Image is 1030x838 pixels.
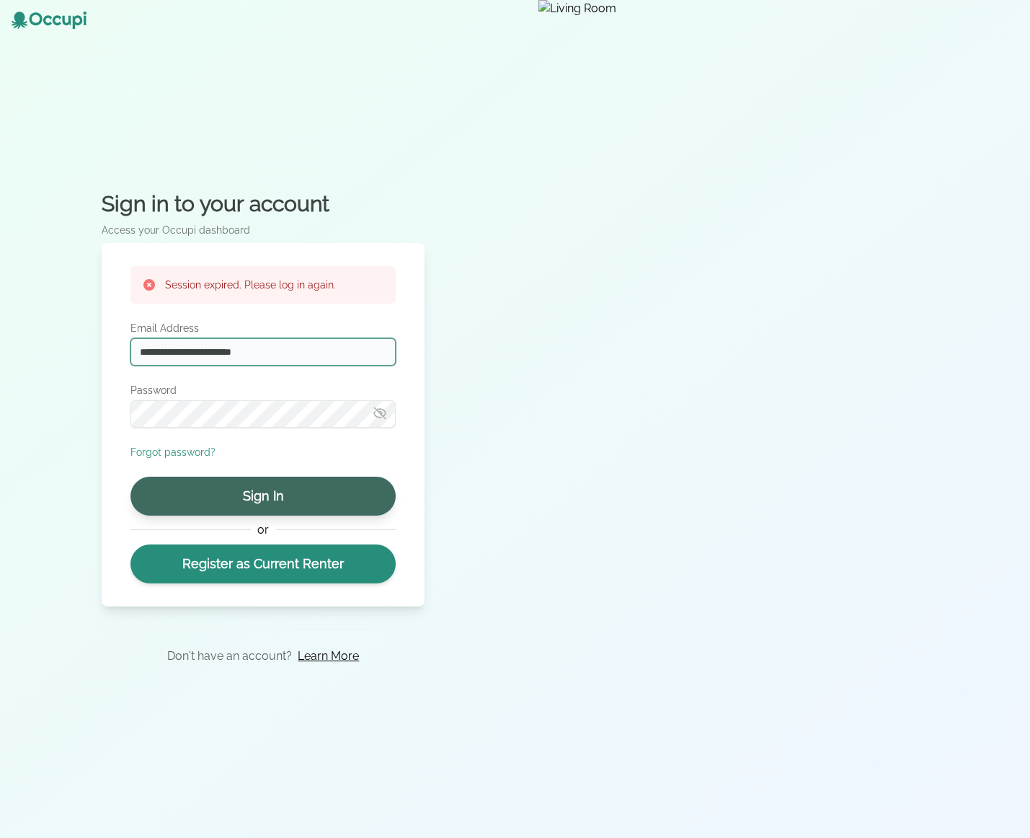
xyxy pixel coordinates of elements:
label: Password [130,383,396,397]
h2: Sign in to your account [102,191,425,217]
button: Forgot password? [130,445,216,459]
a: Register as Current Renter [130,544,396,583]
h3: Session expired. Please log in again. [165,278,336,292]
a: Learn More [298,648,359,665]
p: Access your Occupi dashboard [102,223,425,237]
button: Sign In [130,477,396,516]
p: Don't have an account? [167,648,292,665]
span: or [251,521,276,539]
label: Email Address [130,321,396,335]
